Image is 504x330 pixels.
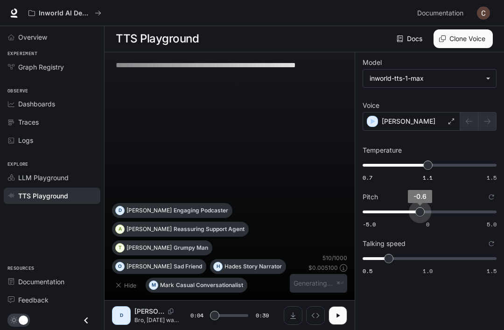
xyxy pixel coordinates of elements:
[487,220,497,228] span: 5.0
[363,102,379,109] p: Voice
[4,59,100,75] a: Graph Registry
[18,32,47,42] span: Overview
[426,220,429,228] span: 0
[112,203,232,218] button: D[PERSON_NAME]Engaging Podcaster
[363,240,406,247] p: Talking speed
[18,277,64,287] span: Documentation
[306,306,325,325] button: Inspect
[134,307,164,316] p: [PERSON_NAME]
[284,306,302,325] button: Download audio
[4,29,100,45] a: Overview
[4,132,100,148] a: Logs
[112,222,249,237] button: A[PERSON_NAME]Reassuring Support Agent
[112,240,212,255] button: T[PERSON_NAME]Grumpy Man
[363,59,382,66] p: Model
[4,188,100,204] a: TTS Playground
[370,74,481,83] div: inworld-tts-1-max
[126,264,172,269] p: [PERSON_NAME]
[363,220,376,228] span: -5.0
[126,245,172,251] p: [PERSON_NAME]
[477,7,490,20] img: User avatar
[487,174,497,182] span: 1.5
[214,259,222,274] div: H
[174,208,228,213] p: Engaging Podcaster
[423,174,433,182] span: 1.1
[363,267,372,275] span: 0.5
[126,208,172,213] p: [PERSON_NAME]
[363,174,372,182] span: 0.7
[39,9,91,17] p: Inworld AI Demos
[18,62,64,72] span: Graph Registry
[18,295,49,305] span: Feedback
[308,264,338,272] p: $ 0.005100
[116,240,124,255] div: T
[224,264,241,269] p: Hades
[126,226,172,232] p: [PERSON_NAME]
[116,29,199,48] h1: TTS Playground
[486,239,497,249] button: Reset to default
[174,226,245,232] p: Reassuring Support Agent
[18,191,68,201] span: TTS Playground
[112,259,206,274] button: O[PERSON_NAME]Sad Friend
[363,70,496,87] div: inworld-tts-1-max
[210,259,286,274] button: HHadesStory Narrator
[413,192,427,200] span: -0.6
[486,192,497,202] button: Reset to default
[146,278,247,293] button: MMarkCasual Conversationalist
[174,264,202,269] p: Sad Friend
[256,311,269,320] span: 0:39
[4,274,100,290] a: Documentation
[423,267,433,275] span: 1.0
[116,203,124,218] div: D
[76,311,97,330] button: Close drawer
[417,7,463,19] span: Documentation
[116,222,124,237] div: A
[363,194,378,200] p: Pitch
[160,282,174,288] p: Mark
[190,311,203,320] span: 0:04
[4,292,100,308] a: Feedback
[24,4,105,22] button: All workspaces
[174,245,208,251] p: Grumpy Man
[116,259,124,274] div: O
[4,114,100,130] a: Traces
[134,316,179,324] p: Bro, [DATE] was so slow right when I got to school it took like I feel like one hour to even get ...
[176,282,243,288] p: Casual Conversationalist
[382,117,435,126] p: [PERSON_NAME]
[474,4,493,22] button: User avatar
[18,99,55,109] span: Dashboards
[487,267,497,275] span: 1.5
[19,315,28,325] span: Dark mode toggle
[434,29,493,48] button: Clone Voice
[322,254,347,262] p: 510 / 1000
[114,308,129,323] div: D
[395,29,426,48] a: Docs
[164,309,177,314] button: Copy Voice ID
[18,173,69,183] span: LLM Playground
[243,264,282,269] p: Story Narrator
[363,147,402,154] p: Temperature
[413,4,470,22] a: Documentation
[18,117,39,127] span: Traces
[112,278,142,293] button: Hide
[4,169,100,186] a: LLM Playground
[18,135,33,145] span: Logs
[4,96,100,112] a: Dashboards
[149,278,158,293] div: M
